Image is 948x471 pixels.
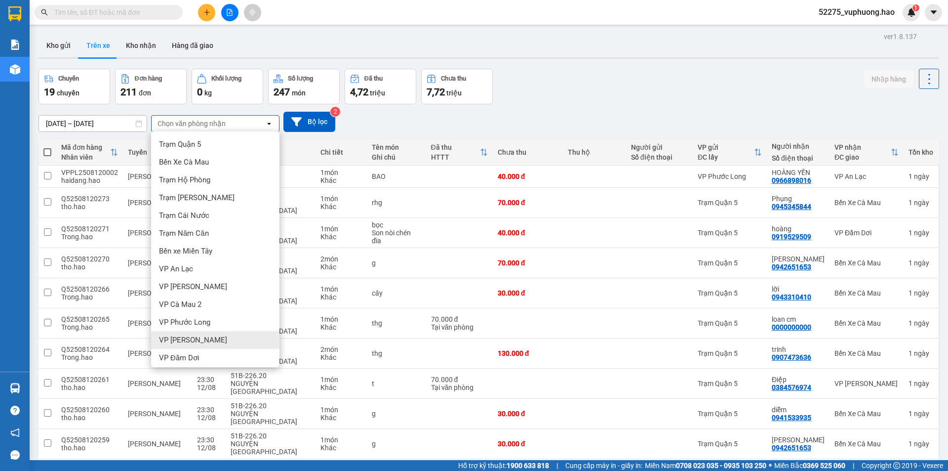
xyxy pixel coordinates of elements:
div: Khác [320,203,362,211]
span: message [10,450,20,460]
img: icon-new-feature [907,8,916,17]
sup: 2 [330,107,340,117]
div: rhg [372,199,421,207]
span: plus [203,9,210,16]
span: Cung cấp máy in - giấy in: [565,460,642,471]
div: Trạm Quận 5 [698,440,762,448]
th: Toggle SortBy [829,139,904,166]
span: kg [204,89,212,97]
span: Miền Nam [645,460,766,471]
div: 30.000 đ [498,289,558,297]
span: search [41,9,48,16]
div: 0919529509 [772,233,811,241]
div: 0945345844 [772,203,811,211]
div: 70.000 đ [498,199,558,207]
th: Toggle SortBy [56,139,123,166]
button: file-add [221,4,238,21]
span: chuyến [57,89,79,97]
img: logo.jpg [12,12,62,62]
div: hoàng [772,225,825,233]
div: VP Đầm Dơi [834,229,899,237]
div: Đã thu [431,143,480,151]
div: Son nòi chén dĩa [372,229,421,245]
span: 247 [274,86,290,98]
span: Bến xe Miền Tây [159,246,212,256]
div: 23:30 [197,406,221,414]
div: 1 món [320,225,362,233]
div: Trong.hao [61,293,118,301]
div: Chưa thu [441,75,466,82]
div: 1 [908,229,933,237]
span: 211 [120,86,137,98]
div: Q52508120261 [61,376,118,384]
div: 1 món [320,406,362,414]
div: VP nhận [834,143,891,151]
div: 0000000000 [772,323,811,331]
span: Bến Xe Cà Mau [159,157,209,167]
div: Tại văn phòng [431,384,488,391]
input: Select a date range. [39,116,147,131]
span: 7,72 [427,86,445,98]
div: Chuyến [58,75,79,82]
span: triệu [370,89,385,97]
div: Số điện thoại [772,154,825,162]
span: file-add [226,9,233,16]
div: Trạm Quận 5 [698,289,762,297]
div: VP Phước Long [698,172,762,180]
span: aim [249,9,256,16]
div: 0942651653 [772,263,811,271]
div: diễm [772,406,825,414]
div: Ghi chú [372,153,421,161]
div: Q52508120259 [61,436,118,444]
div: BAO [372,172,421,180]
div: Khác [320,323,362,331]
div: HTTT [431,153,480,161]
sup: 1 [912,4,919,11]
div: Thu hộ [568,148,621,156]
div: Đơn hàng [135,75,162,82]
span: Trạm Hộ Phòng [159,175,210,185]
div: Tuyến [128,148,187,156]
div: 12/08 [197,444,221,452]
div: 1 [908,289,933,297]
span: món [292,89,306,97]
span: 1 [914,4,917,11]
span: Trạm Cái Nước [159,211,209,220]
button: Kho nhận [118,34,164,57]
div: 1 món [320,436,362,444]
div: tho.hao [61,414,118,422]
button: Chưa thu7,72 triệu [421,69,493,104]
button: Trên xe [79,34,118,57]
div: Mã đơn hàng [61,143,110,151]
div: Trong.hao [61,353,118,361]
span: ngày [914,410,929,418]
div: 51B-226.20 [231,372,311,380]
div: 51B-226.20 [231,432,311,440]
strong: 1900 633 818 [507,462,549,470]
span: VP An Lạc [159,264,193,274]
span: triệu [446,89,462,97]
div: VP [PERSON_NAME] [834,380,899,387]
div: ĐC giao [834,153,891,161]
th: Toggle SortBy [693,139,767,166]
div: 1 [908,319,933,327]
li: Hotline: 02839552959 [92,37,413,49]
strong: 0369 525 060 [803,462,845,470]
span: [PERSON_NAME] [128,380,181,387]
strong: 0708 023 035 - 0935 103 250 [676,462,766,470]
div: 0943310410 [772,293,811,301]
div: tho.hao [61,384,118,391]
div: 1 [908,172,933,180]
div: Tên món [372,143,421,151]
button: caret-down [925,4,942,21]
div: 1 món [320,195,362,203]
div: Khác [320,263,362,271]
div: trinh [772,345,825,353]
div: lời [772,285,825,293]
div: 2 món [320,345,362,353]
div: g [372,259,421,267]
span: [PERSON_NAME] [128,172,181,180]
div: Người nhận [772,142,825,150]
div: 0966898016 [772,176,811,184]
div: 23:30 [197,436,221,444]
